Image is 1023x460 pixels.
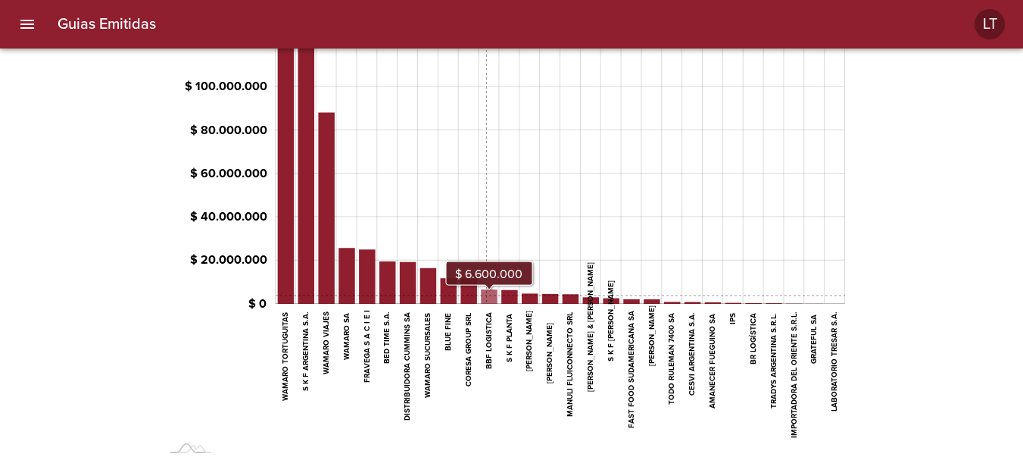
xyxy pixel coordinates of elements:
tspan: BR LOGÍSTICA [749,313,758,365]
tspan: FRAVEGA S A C I E I [363,310,372,383]
div: Abrir información de usuario [975,9,1005,39]
tspan: TODO RULEMAN 7400 SA [667,313,676,405]
tspan: $ 0 [248,296,267,311]
tspan: WAMARO TORTUGUITAS [281,312,290,401]
tspan: [PERSON_NAME] [525,311,534,371]
tspan: S K F ARGENTINA S.A. [301,311,310,391]
tspan: BLUE FINE [444,313,453,351]
tspan: WAMARO SA [342,313,351,360]
tspan: WAMARO SUCURSALES [423,313,432,398]
tspan: MANULI FLUICONNECTO SRL [566,312,575,417]
tspan: BED TIME S.A. [382,311,391,364]
tspan: [PERSON_NAME] & [PERSON_NAME] [586,262,595,392]
tspan: BBF LOGISTICA [485,312,494,369]
tspan: $ 40.000.000 [190,209,267,224]
tspan: TRADYS ARGENTINA S.R.L. [769,313,778,408]
tspan: WAMARO VIAJES [322,311,331,374]
tspan: S K F [PERSON_NAME] [607,280,616,361]
tspan: S K F PLANTA [505,314,514,362]
tspan: AMANECER FUEGUINO SA [708,314,717,409]
tspan: IPS [728,313,738,324]
tspan: CORESA GROUP SRL [464,313,473,386]
tspan: $ 60.000.000 [190,166,267,181]
tspan: $ 100.000.000 [185,79,267,94]
h6: Guias Emitidas [58,12,156,36]
tspan: $ 20.000.000 [190,252,267,268]
tspan: CESVI ARGENTINA S.A. [688,312,697,396]
button: menu [9,6,45,42]
tspan: FAST FOOD SUDAMERICANA SA [627,311,636,428]
tspan: DISTRIBUIDORA CUMMINS SA [403,312,412,421]
tspan: LABORATORIO TRESAR S.A. [830,311,839,411]
tspan: $ 80.000.000 [190,123,267,138]
tspan: [PERSON_NAME] [545,323,554,383]
tspan: IMPORTADORA DEL ORIENTE S.R.L. [790,311,799,438]
tspan: [PERSON_NAME] [647,305,657,366]
div: LT [975,9,1005,39]
tspan: $ 120.000.000 [185,36,267,51]
tspan: GRATEFUL SA [809,314,819,364]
